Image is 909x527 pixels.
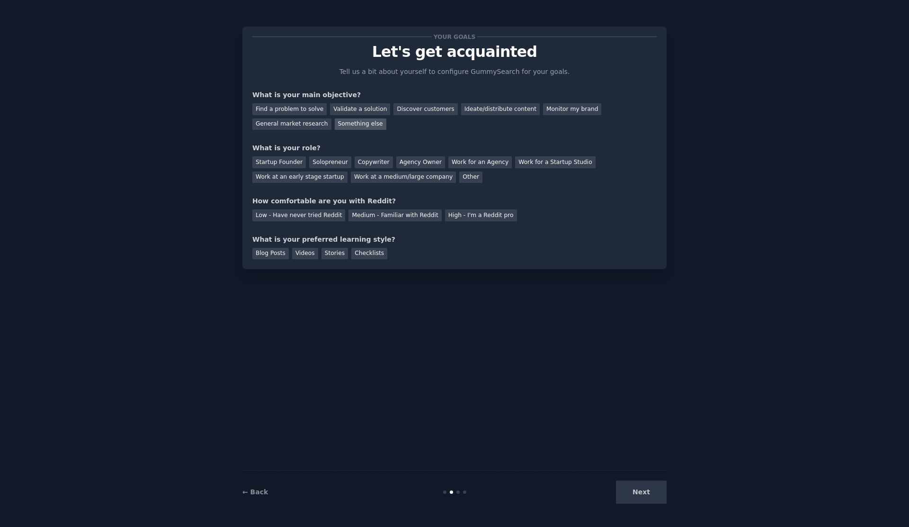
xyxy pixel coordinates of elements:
[393,103,457,115] div: Discover customers
[330,103,390,115] div: Validate a solution
[348,209,441,221] div: Medium - Familiar with Reddit
[252,44,657,60] p: Let's get acquainted
[351,172,456,183] div: Work at a medium/large company
[252,156,306,168] div: Startup Founder
[252,209,345,221] div: Low - Have never tried Reddit
[515,156,595,168] div: Work for a Startup Studio
[252,248,289,260] div: Blog Posts
[292,248,318,260] div: Videos
[252,90,657,100] div: What is your main objective?
[448,156,512,168] div: Work for an Agency
[252,118,331,130] div: General market research
[252,172,348,183] div: Work at an early stage startup
[432,32,477,42] span: Your goals
[335,67,574,77] p: Tell us a bit about yourself to configure GummySearch for your goals.
[252,196,657,206] div: How comfortable are you with Reddit?
[252,143,657,153] div: What is your role?
[396,156,445,168] div: Agency Owner
[335,118,386,130] div: Something else
[252,235,657,245] div: What is your preferred learning style?
[355,156,393,168] div: Copywriter
[252,103,327,115] div: Find a problem to solve
[543,103,601,115] div: Monitor my brand
[461,103,540,115] div: Ideate/distribute content
[242,488,268,496] a: ← Back
[321,248,348,260] div: Stories
[445,209,517,221] div: High - I'm a Reddit pro
[351,248,387,260] div: Checklists
[459,172,482,183] div: Other
[309,156,351,168] div: Solopreneur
